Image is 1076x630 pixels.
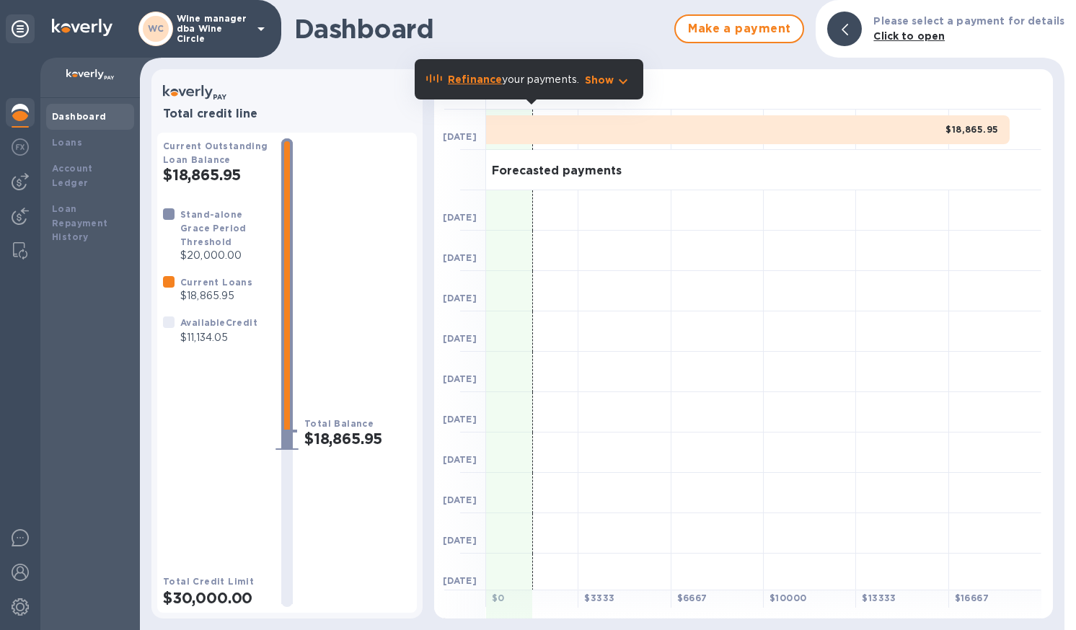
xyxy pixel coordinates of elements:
[163,576,254,587] b: Total Credit Limit
[448,72,579,87] p: your payments.
[873,30,945,42] b: Click to open
[52,137,82,148] b: Loans
[294,14,667,44] h1: Dashboard
[163,107,411,121] h3: Total credit line
[12,138,29,156] img: Foreign exchange
[448,74,502,85] b: Refinance
[443,454,477,465] b: [DATE]
[585,73,632,87] button: Show
[443,131,477,142] b: [DATE]
[677,593,707,603] b: $ 6667
[52,163,93,188] b: Account Ledger
[52,19,113,36] img: Logo
[304,430,411,448] h2: $18,865.95
[873,15,1064,27] b: Please select a payment for details
[862,593,896,603] b: $ 13333
[492,164,622,178] h3: Forecasted payments
[443,494,477,505] b: [DATE]
[180,248,270,263] p: $20,000.00
[180,330,257,345] p: $11,134.05
[148,23,164,34] b: WC
[687,20,791,37] span: Make a payment
[180,288,252,303] p: $18,865.95
[769,593,806,603] b: $ 10000
[443,414,477,425] b: [DATE]
[443,212,477,223] b: [DATE]
[163,141,268,165] b: Current Outstanding Loan Balance
[443,373,477,384] b: [DATE]
[52,111,107,122] b: Dashboard
[674,14,804,43] button: Make a payment
[6,14,35,43] div: Unpin categories
[180,277,252,288] b: Current Loans
[180,209,247,247] b: Stand-alone Grace Period Threshold
[443,333,477,344] b: [DATE]
[585,73,614,87] p: Show
[304,418,374,429] b: Total Balance
[955,593,989,603] b: $ 16667
[163,166,270,184] h2: $18,865.95
[945,124,998,135] b: $18,865.95
[52,203,108,243] b: Loan Repayment History
[443,535,477,546] b: [DATE]
[163,589,270,607] h2: $30,000.00
[443,252,477,263] b: [DATE]
[180,317,257,328] b: Available Credit
[443,575,477,586] b: [DATE]
[443,293,477,303] b: [DATE]
[177,14,249,44] p: Wine manager dba Wine Circle
[584,593,614,603] b: $ 3333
